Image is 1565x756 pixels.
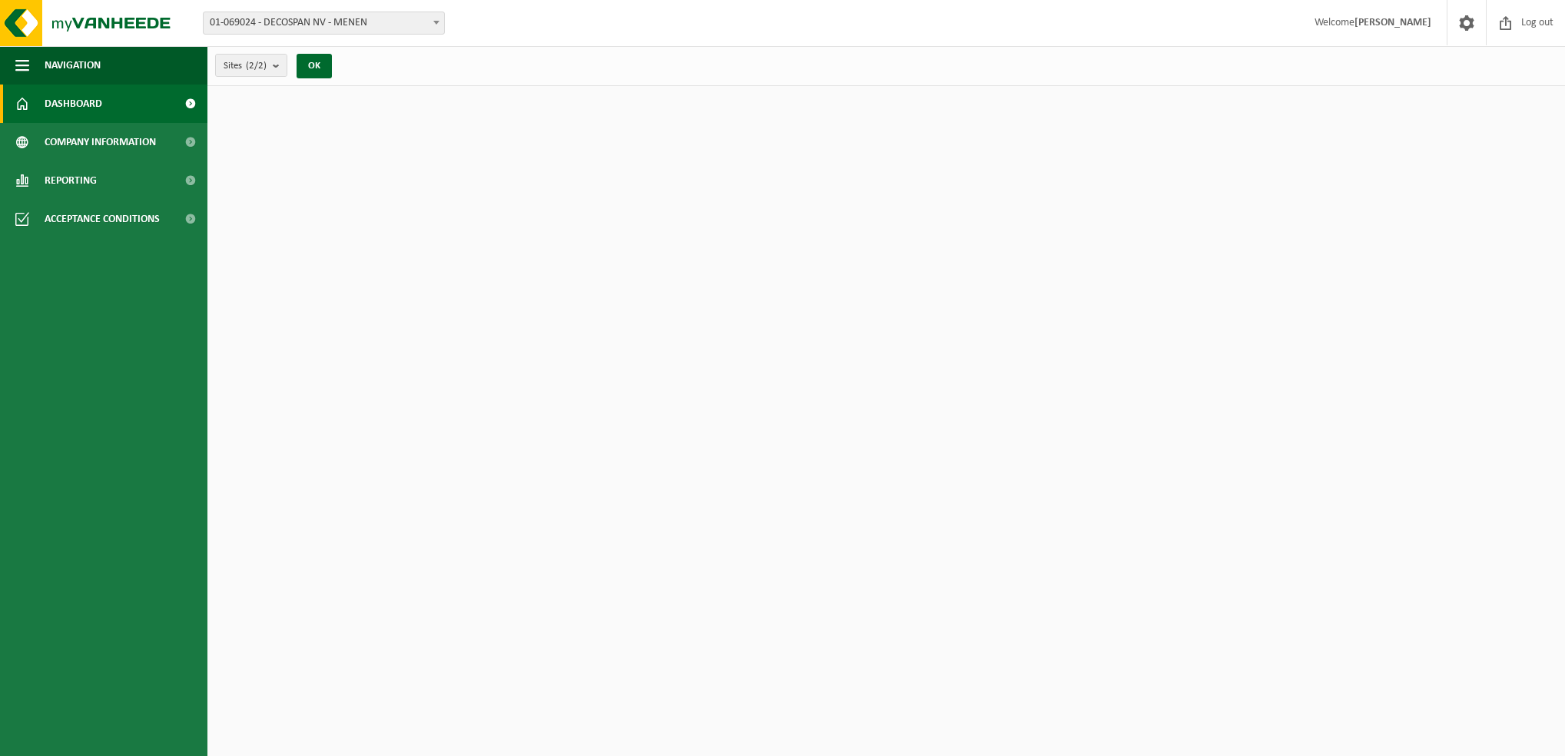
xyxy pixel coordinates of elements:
[8,722,257,756] iframe: chat widget
[45,200,160,238] span: Acceptance conditions
[224,55,267,78] span: Sites
[203,12,445,35] span: 01-069024 - DECOSPAN NV - MENEN
[45,123,156,161] span: Company information
[45,85,102,123] span: Dashboard
[45,161,97,200] span: Reporting
[215,54,287,77] button: Sites(2/2)
[45,46,101,85] span: Navigation
[297,54,332,78] button: OK
[246,61,267,71] count: (2/2)
[1354,17,1431,28] strong: [PERSON_NAME]
[204,12,444,34] span: 01-069024 - DECOSPAN NV - MENEN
